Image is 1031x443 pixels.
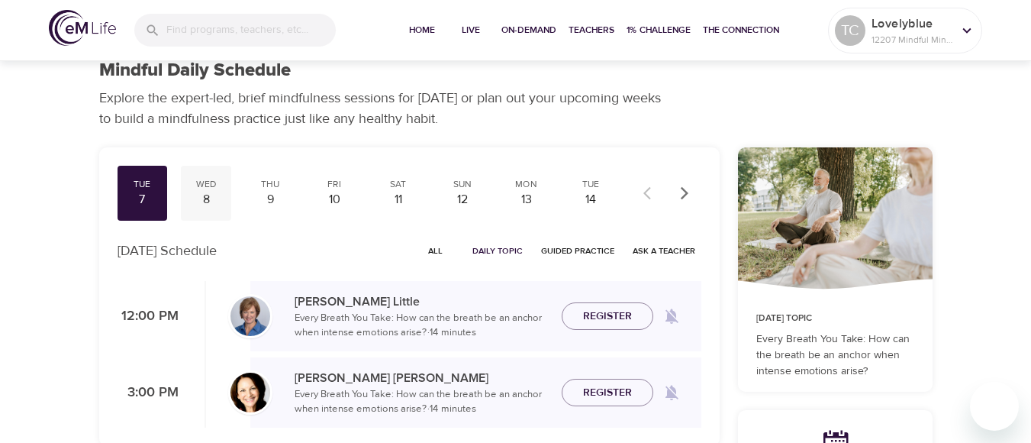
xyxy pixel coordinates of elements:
div: 7 [124,191,162,209]
h1: Mindful Daily Schedule [99,60,291,82]
div: 14 [572,191,610,209]
p: Lovelyblue [872,15,952,33]
div: 11 [379,191,417,209]
div: TC [835,15,865,46]
div: Wed [187,178,225,191]
p: 3:00 PM [118,383,179,403]
span: Remind me when a class goes live every Tuesday at 3:00 PM [653,374,690,411]
img: logo [49,10,116,46]
button: Ask a Teacher [627,239,701,263]
span: Home [404,22,440,38]
p: Every Breath You Take: How can the breath be an anchor when intense emotions arise? [756,331,914,380]
p: [PERSON_NAME] Little [295,293,549,311]
img: Kerry_Little_Headshot_min.jpg [230,296,270,336]
button: Guided Practice [535,239,620,263]
div: Tue [572,178,610,191]
p: [PERSON_NAME] [PERSON_NAME] [295,369,549,387]
div: 13 [507,191,546,209]
button: Register [562,379,653,407]
p: 12:00 PM [118,306,179,327]
p: [DATE] Topic [756,312,914,325]
p: Every Breath You Take: How can the breath be an anchor when intense emotions arise? · 14 minutes [295,387,549,417]
p: [DATE] Schedule [118,241,217,261]
span: Teachers [569,22,614,38]
div: 9 [251,191,289,209]
div: Sat [379,178,417,191]
div: 12 [443,191,482,209]
span: 1% Challenge [627,22,691,38]
span: Register [583,307,632,326]
span: Register [583,383,632,403]
span: Guided Practice [541,244,614,258]
p: 12207 Mindful Minutes [872,33,952,47]
div: Thu [251,178,289,191]
iframe: Button to launch messaging window [970,382,1019,431]
div: Sun [443,178,482,191]
button: All [411,239,460,263]
span: Ask a Teacher [633,244,695,258]
span: Remind me when a class goes live every Tuesday at 12:00 PM [653,298,690,335]
div: 10 [315,191,353,209]
p: Every Breath You Take: How can the breath be an anchor when intense emotions arise? · 14 minutes [295,311,549,341]
span: Live [453,22,489,38]
div: 8 [187,191,225,209]
div: Fri [315,178,353,191]
input: Find programs, teachers, etc... [166,14,336,47]
p: Explore the expert-led, brief mindfulness sessions for [DATE] or plan out your upcoming weeks to ... [99,88,672,129]
div: Tue [124,178,162,191]
span: The Connection [703,22,779,38]
button: Register [562,302,653,331]
span: On-Demand [501,22,556,38]
span: All [417,244,454,258]
button: Daily Topic [466,239,529,263]
img: Laurie_Weisman-min.jpg [230,373,270,412]
span: Daily Topic [472,244,523,258]
div: Mon [507,178,546,191]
